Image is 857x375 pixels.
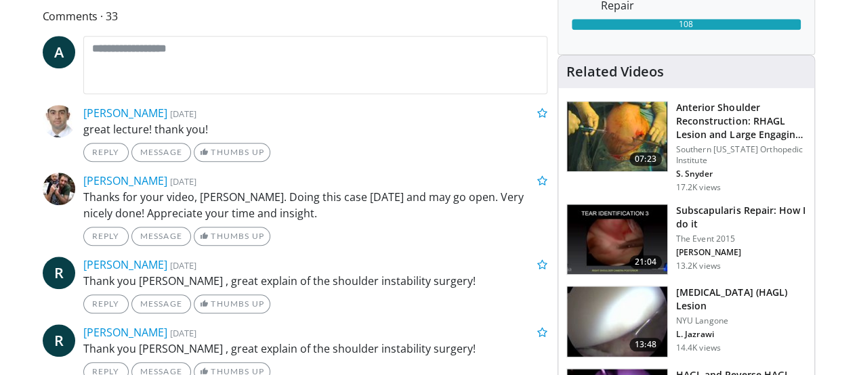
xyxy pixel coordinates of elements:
[676,329,806,340] p: L. Jazrawi
[43,36,75,68] a: A
[83,294,129,313] a: Reply
[676,204,806,231] h3: Subscapularis Repair: How I do it
[43,7,547,25] span: Comments 33
[676,286,806,313] h3: [MEDICAL_DATA] (HAGL) Lesion
[567,286,667,357] img: 318915_0003_1.png.150x105_q85_crop-smart_upscale.jpg
[43,324,75,357] a: R
[83,173,167,188] a: [PERSON_NAME]
[43,257,75,289] a: R
[676,247,806,258] p: [PERSON_NAME]
[572,19,801,30] div: 108
[170,259,196,271] small: [DATE]
[676,169,806,179] p: S. Snyder
[83,143,129,162] a: Reply
[83,257,167,272] a: [PERSON_NAME]
[676,234,806,244] p: The Event 2015
[676,182,721,193] p: 17.2K views
[629,152,662,166] span: 07:23
[83,106,167,120] a: [PERSON_NAME]
[83,340,547,357] p: Thank you [PERSON_NAME] , great explain of the shoulder instability surgery!
[676,144,806,166] p: Southern [US_STATE] Orthopedic Institute
[83,121,547,137] p: great lecture! thank you!
[676,315,806,326] p: NYU Langone
[170,175,196,187] small: [DATE]
[170,108,196,120] small: [DATE]
[567,102,667,172] img: eolv1L8ZdYrFVOcH4xMDoxOjBrO-I4W8.150x105_q85_crop-smart_upscale.jpg
[629,255,662,269] span: 21:04
[566,64,664,80] h4: Related Videos
[566,204,806,275] a: 21:04 Subscapularis Repair: How I do it The Event 2015 [PERSON_NAME] 13.2K views
[131,143,191,162] a: Message
[567,204,667,275] img: 55f22b66-1b58-43ce-9ba4-271432277878.150x105_q85_crop-smart_upscale.jpg
[131,227,191,246] a: Message
[566,101,806,193] a: 07:23 Anterior Shoulder Reconstruction: RHAGL Lesion and Large Engaging Hi… Southern [US_STATE] O...
[131,294,191,313] a: Message
[194,294,270,313] a: Thumbs Up
[43,173,75,205] img: Avatar
[83,325,167,340] a: [PERSON_NAME]
[170,327,196,339] small: [DATE]
[43,105,75,137] img: Avatar
[83,189,547,221] p: Thanks for your video, [PERSON_NAME]. Doing this case [DATE] and may go open. Very nicely done! A...
[676,101,806,141] h3: Anterior Shoulder Reconstruction: RHAGL Lesion and Large Engaging Hi…
[629,338,662,351] span: 13:48
[194,227,270,246] a: Thumbs Up
[566,286,806,357] a: 13:48 [MEDICAL_DATA] (HAGL) Lesion NYU Langone L. Jazrawi 14.4K views
[676,261,721,271] p: 13.2K views
[194,143,270,162] a: Thumbs Up
[83,273,547,289] p: Thank you [PERSON_NAME] , great explain of the shoulder instability surgery!
[83,227,129,246] a: Reply
[676,343,721,353] p: 14.4K views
